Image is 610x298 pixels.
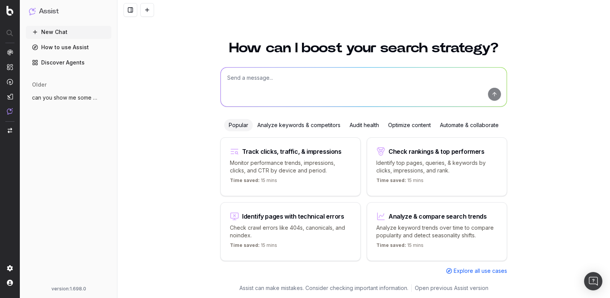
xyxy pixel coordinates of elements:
[6,6,13,16] img: Botify logo
[242,213,344,219] div: Identify pages with technical errors
[7,93,13,100] img: Studio
[7,108,13,114] img: Assist
[7,79,13,85] img: Activation
[230,224,351,239] p: Check crawl errors like 404s, canonicals, and noindex.
[376,177,424,187] p: 15 mins
[26,56,111,69] a: Discover Agents
[446,267,507,275] a: Explore all use cases
[7,280,13,286] img: My account
[376,159,498,174] p: Identify top pages, queries, & keywords by clicks, impressions, and rank.
[29,6,108,17] button: Assist
[8,128,12,133] img: Switch project
[345,119,384,131] div: Audit health
[388,148,485,155] div: Check rankings & top performers
[384,119,435,131] div: Optimize content
[230,177,277,187] p: 15 mins
[230,242,277,251] p: 15 mins
[32,81,47,89] span: older
[230,242,260,248] span: Time saved:
[29,8,36,15] img: Assist
[220,41,507,55] h1: How can I boost your search strategy?
[242,148,342,155] div: Track clicks, traffic, & impressions
[230,159,351,174] p: Monitor performance trends, impressions, clicks, and CTR by device and period.
[7,49,13,55] img: Analytics
[376,177,406,183] span: Time saved:
[376,242,406,248] span: Time saved:
[32,94,99,101] span: can you show me some keywords related to
[7,64,13,70] img: Intelligence
[584,272,602,290] div: Open Intercom Messenger
[435,119,503,131] div: Automate & collaborate
[454,267,507,275] span: Explore all use cases
[26,26,111,38] button: New Chat
[415,284,488,292] a: Open previous Assist version
[376,224,498,239] p: Analyze keyword trends over time to compare popularity and detect seasonality shifts.
[224,119,253,131] div: Popular
[26,41,111,53] a: How to use Assist
[39,6,59,17] h1: Assist
[230,177,260,183] span: Time saved:
[29,286,108,292] div: version: 1.698.0
[7,265,13,271] img: Setting
[26,92,111,104] button: can you show me some keywords related to
[376,242,424,251] p: 15 mins
[239,284,408,292] p: Assist can make mistakes. Consider checking important information.
[253,119,345,131] div: Analyze keywords & competitors
[388,213,487,219] div: Analyze & compare search trends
